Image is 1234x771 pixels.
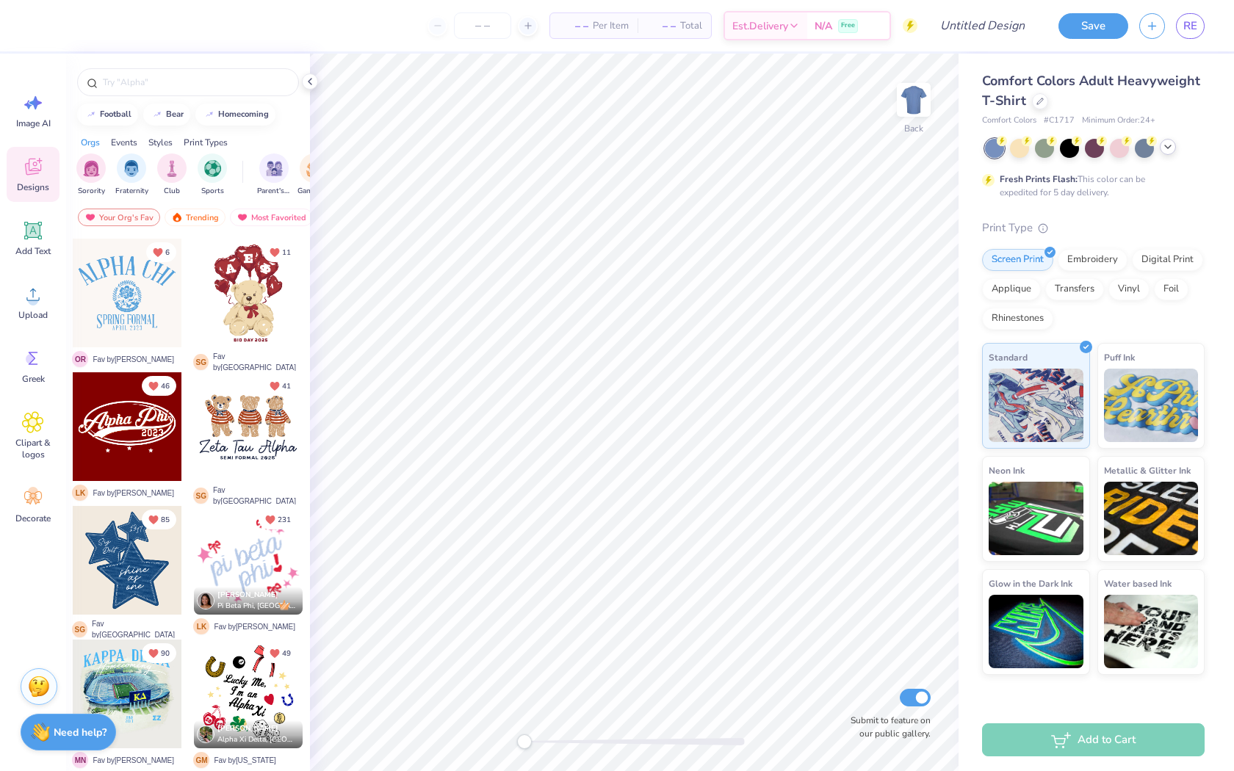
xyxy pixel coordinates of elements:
div: Trending [165,209,225,226]
strong: Need help? [54,725,107,739]
span: Upload [18,309,48,321]
span: Metallic & Glitter Ink [1104,463,1191,478]
span: Free [841,21,855,31]
div: Foil [1154,278,1188,300]
div: Embroidery [1058,249,1127,271]
img: most_fav.gif [237,212,248,222]
div: homecoming [218,110,269,118]
div: Styles [148,136,173,149]
img: trend_line.gif [151,110,163,119]
div: Most Favorited [230,209,313,226]
div: bear [166,110,184,118]
img: Back [899,85,928,115]
button: filter button [157,153,187,197]
span: O R [72,351,88,367]
span: Greek [22,373,45,385]
span: Parent's Weekend [257,186,291,197]
span: Est. Delivery [732,18,788,34]
span: Sorority [78,186,105,197]
img: most_fav.gif [84,212,96,222]
span: Image AI [16,117,51,129]
img: trending.gif [171,212,183,222]
span: Fav by [PERSON_NAME] [93,354,173,365]
div: filter for Parent's Weekend [257,153,291,197]
strong: Fresh Prints Flash: [1000,173,1078,185]
img: trend_line.gif [203,110,215,119]
span: Fav by [GEOGRAPHIC_DATA] [213,351,303,373]
img: trend_line.gif [85,110,97,119]
button: filter button [297,153,331,197]
div: Screen Print [982,249,1053,271]
span: L K [193,618,209,634]
div: Applique [982,278,1041,300]
span: Minimum Order: 24 + [1082,115,1155,127]
span: [PERSON_NAME] [217,723,278,734]
img: Neon Ink [989,482,1083,555]
div: This color can be expedited for 5 day delivery. [1000,173,1180,199]
input: Untitled Design [928,11,1036,40]
img: Sports Image [204,160,221,177]
button: filter button [115,153,148,197]
span: Fav by [PERSON_NAME] [93,488,173,499]
div: Back [904,122,923,135]
span: Fav by [PERSON_NAME] [93,755,173,766]
div: Vinyl [1108,278,1150,300]
input: – – [454,12,511,39]
span: – – [559,18,588,34]
span: Standard [989,350,1028,365]
span: Fav by [PERSON_NAME] [214,621,295,632]
div: filter for Sports [198,153,227,197]
div: filter for Fraternity [115,153,148,197]
span: Neon Ink [989,463,1025,478]
div: Rhinestones [982,308,1053,330]
span: G M [193,752,209,768]
div: Events [111,136,137,149]
img: Glow in the Dark Ink [989,595,1083,668]
div: Accessibility label [517,734,532,749]
img: Sorority Image [83,160,100,177]
span: Puff Ink [1104,350,1135,365]
button: football [77,104,138,126]
span: # C1717 [1044,115,1075,127]
div: Transfers [1045,278,1104,300]
input: Try "Alpha" [101,75,289,90]
span: Designs [17,181,49,193]
img: Fraternity Image [123,160,140,177]
img: Club Image [164,160,180,177]
div: football [100,110,131,118]
span: S G [72,621,87,637]
span: Fav by [GEOGRAPHIC_DATA] [92,618,182,640]
button: homecoming [195,104,275,126]
span: M N [72,752,88,768]
span: S G [193,488,209,504]
span: Game Day [297,186,331,197]
div: Your Org's Fav [78,209,160,226]
span: S G [193,354,209,370]
span: RE [1183,18,1197,35]
span: Per Item [593,18,629,34]
button: filter button [76,153,106,197]
div: Digital Print [1132,249,1203,271]
label: Submit to feature on our public gallery. [842,714,931,740]
span: Comfort Colors Adult Heavyweight T-Shirt [982,72,1200,109]
span: Water based Ink [1104,576,1172,591]
button: bear [143,104,190,126]
span: Alpha Xi Delta, [GEOGRAPHIC_DATA] [217,734,297,745]
div: Print Types [184,136,228,149]
div: Orgs [81,136,100,149]
img: Metallic & Glitter Ink [1104,482,1199,555]
span: Sports [201,186,224,197]
span: Pi Beta Phi, [GEOGRAPHIC_DATA][US_STATE] [217,601,297,612]
span: Decorate [15,513,51,524]
button: Save [1058,13,1128,39]
button: filter button [257,153,291,197]
div: filter for Club [157,153,187,197]
img: Standard [989,369,1083,442]
div: filter for Sorority [76,153,106,197]
img: Puff Ink [1104,369,1199,442]
span: Total [680,18,702,34]
span: Club [164,186,180,197]
span: Fav by [GEOGRAPHIC_DATA] [213,485,303,507]
button: filter button [198,153,227,197]
span: – – [646,18,676,34]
